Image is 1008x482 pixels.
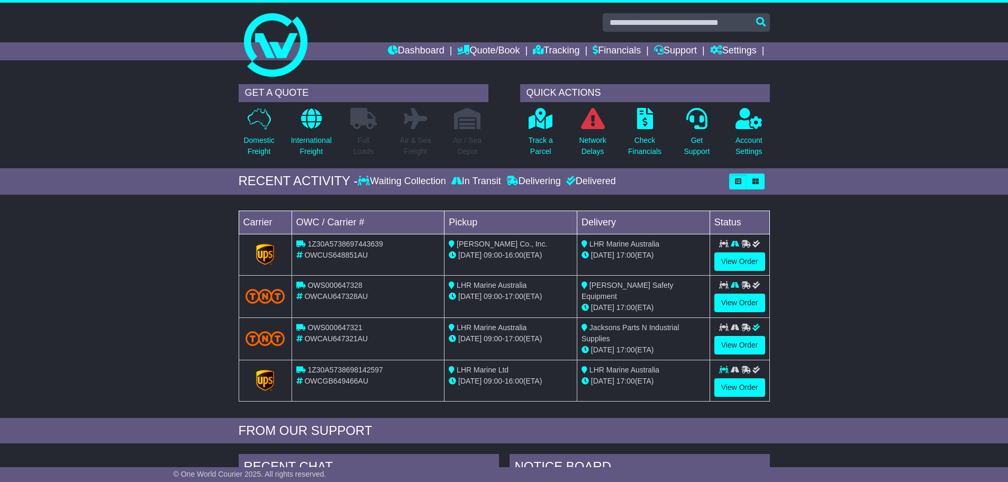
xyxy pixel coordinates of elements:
[578,107,606,163] a: NetworkDelays
[710,211,769,234] td: Status
[582,323,679,343] span: Jacksons Parts N Industrial Supplies
[683,107,710,163] a: GetSupport
[582,302,705,313] div: (ETA)
[449,250,573,261] div: - (ETA)
[505,251,523,259] span: 16:00
[239,174,358,189] div: RECENT ACTIVITY -
[520,84,770,102] div: QUICK ACTIONS
[239,423,770,439] div: FROM OUR SUPPORT
[577,211,710,234] td: Delivery
[484,251,502,259] span: 09:00
[591,377,614,385] span: [DATE]
[307,323,362,332] span: OWS000647321
[593,42,641,60] a: Financials
[400,135,431,157] p: Air & Sea Freight
[582,281,674,301] span: [PERSON_NAME] Safety Equipment
[616,251,635,259] span: 17:00
[591,251,614,259] span: [DATE]
[243,135,274,157] p: Domestic Freight
[505,377,523,385] span: 16:00
[457,366,508,374] span: LHR Marine Ltd
[684,135,710,157] p: Get Support
[307,281,362,289] span: OWS000647328
[528,107,553,163] a: Track aParcel
[304,251,368,259] span: OWCUS648851AU
[616,303,635,312] span: 17:00
[589,366,659,374] span: LHR Marine Australia
[505,334,523,343] span: 17:00
[484,377,502,385] span: 09:00
[654,42,697,60] a: Support
[453,135,482,157] p: Air / Sea Depot
[628,135,661,157] p: Check Financials
[239,211,292,234] td: Carrier
[457,323,526,332] span: LHR Marine Australia
[582,250,705,261] div: (ETA)
[243,107,275,163] a: DomesticFreight
[714,294,765,312] a: View Order
[174,470,326,478] span: © One World Courier 2025. All rights reserved.
[449,333,573,344] div: - (ETA)
[256,244,274,265] img: GetCarrierServiceLogo
[304,334,368,343] span: OWCAU647321AU
[239,84,488,102] div: GET A QUOTE
[388,42,444,60] a: Dashboard
[735,135,762,157] p: Account Settings
[591,345,614,354] span: [DATE]
[505,292,523,301] span: 17:00
[628,107,662,163] a: CheckFinancials
[444,211,577,234] td: Pickup
[449,291,573,302] div: - (ETA)
[307,240,383,248] span: 1Z30A5738697443639
[504,176,564,187] div: Delivering
[457,42,520,60] a: Quote/Book
[449,176,504,187] div: In Transit
[710,42,757,60] a: Settings
[579,135,606,157] p: Network Delays
[246,331,285,345] img: TNT_Domestic.png
[449,376,573,387] div: - (ETA)
[714,336,765,354] a: View Order
[529,135,553,157] p: Track a Parcel
[564,176,616,187] div: Delivered
[582,344,705,356] div: (ETA)
[458,334,482,343] span: [DATE]
[457,240,547,248] span: [PERSON_NAME] Co., Inc.
[735,107,763,163] a: AccountSettings
[291,135,332,157] p: International Freight
[591,303,614,312] span: [DATE]
[304,377,368,385] span: OWCGB649466AU
[714,378,765,397] a: View Order
[458,292,482,301] span: [DATE]
[307,366,383,374] span: 1Z30A5738698142597
[290,107,332,163] a: InternationalFreight
[458,251,482,259] span: [DATE]
[582,376,705,387] div: (ETA)
[350,135,377,157] p: Full Loads
[616,377,635,385] span: 17:00
[484,334,502,343] span: 09:00
[256,370,274,391] img: GetCarrierServiceLogo
[616,345,635,354] span: 17:00
[292,211,444,234] td: OWC / Carrier #
[533,42,579,60] a: Tracking
[714,252,765,271] a: View Order
[304,292,368,301] span: OWCAU647328AU
[589,240,659,248] span: LHR Marine Australia
[458,377,482,385] span: [DATE]
[484,292,502,301] span: 09:00
[246,289,285,303] img: TNT_Domestic.png
[358,176,448,187] div: Waiting Collection
[457,281,526,289] span: LHR Marine Australia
